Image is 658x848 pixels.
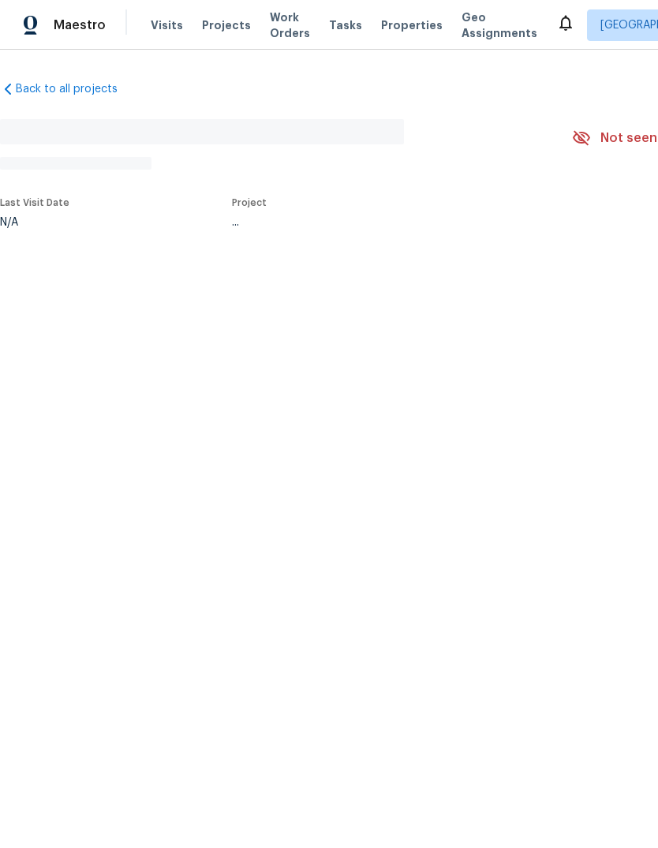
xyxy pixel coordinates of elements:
[151,17,183,33] span: Visits
[270,9,310,41] span: Work Orders
[202,17,251,33] span: Projects
[54,17,106,33] span: Maestro
[232,198,267,207] span: Project
[329,20,362,31] span: Tasks
[232,217,535,228] div: ...
[462,9,537,41] span: Geo Assignments
[381,17,443,33] span: Properties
